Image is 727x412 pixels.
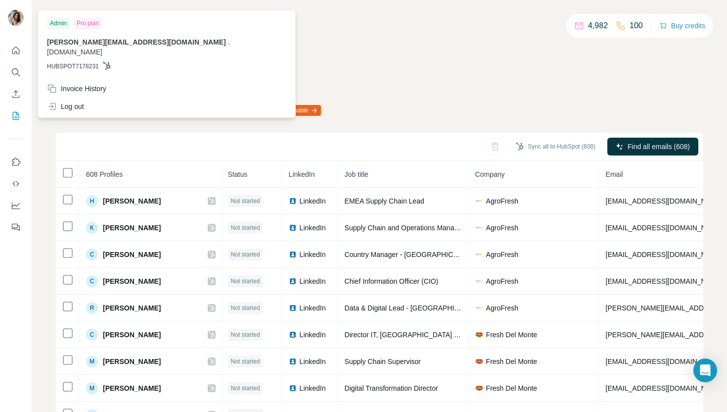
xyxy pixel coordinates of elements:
[8,107,24,125] button: My lists
[300,196,326,206] span: LinkedIn
[103,357,161,366] span: [PERSON_NAME]
[8,175,24,193] button: Use Surfe API
[486,196,518,206] span: AgroFresh
[659,19,705,33] button: Buy credits
[486,383,537,393] span: Fresh Del Monte
[606,251,723,258] span: [EMAIL_ADDRESS][DOMAIN_NAME]
[47,62,99,71] span: HUBSPOT7178231
[47,48,102,56] span: [DOMAIN_NAME]
[345,358,421,365] span: Supply Chain Supervisor
[8,63,24,81] button: Search
[103,303,161,313] span: [PERSON_NAME]
[486,357,537,366] span: Fresh Del Monte
[588,20,608,32] p: 4,982
[86,222,98,234] div: K
[231,304,260,312] span: Not started
[486,223,518,233] span: AgroFresh
[606,384,723,392] span: [EMAIL_ADDRESS][DOMAIN_NAME]
[86,170,123,178] span: 608 Profiles
[86,275,98,287] div: C
[86,249,98,260] div: C
[606,170,623,178] span: Email
[486,250,518,259] span: AgroFresh
[606,277,723,285] span: [EMAIL_ADDRESS][DOMAIN_NAME]
[289,170,315,178] span: LinkedIn
[86,195,98,207] div: H
[47,102,84,111] div: Log out
[300,223,326,233] span: LinkedIn
[47,84,106,94] div: Invoice History
[300,303,326,313] span: LinkedIn
[345,304,483,312] span: Data & Digital Lead - [GEOGRAPHIC_DATA]
[8,10,24,26] img: Avatar
[693,359,717,382] div: Open Intercom Messenger
[486,276,518,286] span: AgroFresh
[475,251,483,258] img: company-logo
[345,251,476,258] span: Country Manager - [GEOGRAPHIC_DATA]
[607,138,698,155] button: Find all emails (608)
[486,303,518,313] span: AgroFresh
[345,197,424,205] span: EMEA Supply Chain Lead
[345,224,464,232] span: Supply Chain and Operations Manager
[47,17,70,29] div: Admin
[345,277,439,285] span: Chief Information Officer (CIO)
[606,197,723,205] span: [EMAIL_ADDRESS][DOMAIN_NAME]
[86,356,98,367] div: M
[103,196,161,206] span: [PERSON_NAME]
[287,105,321,116] button: Enable
[231,197,260,206] span: Not started
[628,142,690,152] span: Find all emails (608)
[74,17,102,29] div: Pro plan
[289,251,297,258] img: LinkedIn logo
[475,358,483,365] img: company-logo
[103,330,161,340] span: [PERSON_NAME]
[475,197,483,205] img: company-logo
[231,384,260,393] span: Not started
[475,304,483,312] img: company-logo
[86,302,98,314] div: R
[606,224,723,232] span: [EMAIL_ADDRESS][DOMAIN_NAME]
[289,384,297,392] img: LinkedIn logo
[289,331,297,339] img: LinkedIn logo
[289,197,297,205] img: LinkedIn logo
[103,383,161,393] span: [PERSON_NAME]
[231,223,260,232] span: Not started
[228,170,248,178] span: Status
[8,85,24,103] button: Enrich CSV
[289,224,297,232] img: LinkedIn logo
[630,20,643,32] p: 100
[103,250,161,259] span: [PERSON_NAME]
[486,330,537,340] span: Fresh Del Monte
[86,329,98,341] div: C
[509,139,602,154] button: Sync all to HubSpot (608)
[300,250,326,259] span: LinkedIn
[231,277,260,286] span: Not started
[8,197,24,214] button: Dashboard
[103,223,161,233] span: [PERSON_NAME]
[289,304,297,312] img: LinkedIn logo
[289,358,297,365] img: LinkedIn logo
[345,384,438,392] span: Digital Transformation Director
[8,218,24,236] button: Feedback
[606,358,723,365] span: [EMAIL_ADDRESS][DOMAIN_NAME]
[231,330,260,339] span: Not started
[8,153,24,171] button: Use Surfe on LinkedIn
[231,250,260,259] span: Not started
[475,331,483,339] img: company-logo
[345,331,540,339] span: Director IT, [GEOGRAPHIC_DATA] and [GEOGRAPHIC_DATA]
[475,170,505,178] span: Company
[228,38,230,46] span: .
[300,383,326,393] span: LinkedIn
[475,277,483,285] img: company-logo
[8,42,24,59] button: Quick start
[475,224,483,232] img: company-logo
[300,357,326,366] span: LinkedIn
[475,384,483,392] img: company-logo
[345,170,368,178] span: Job title
[300,276,326,286] span: LinkedIn
[86,382,98,394] div: M
[289,277,297,285] img: LinkedIn logo
[231,357,260,366] span: Not started
[300,330,326,340] span: LinkedIn
[47,38,226,46] span: [PERSON_NAME][EMAIL_ADDRESS][DOMAIN_NAME]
